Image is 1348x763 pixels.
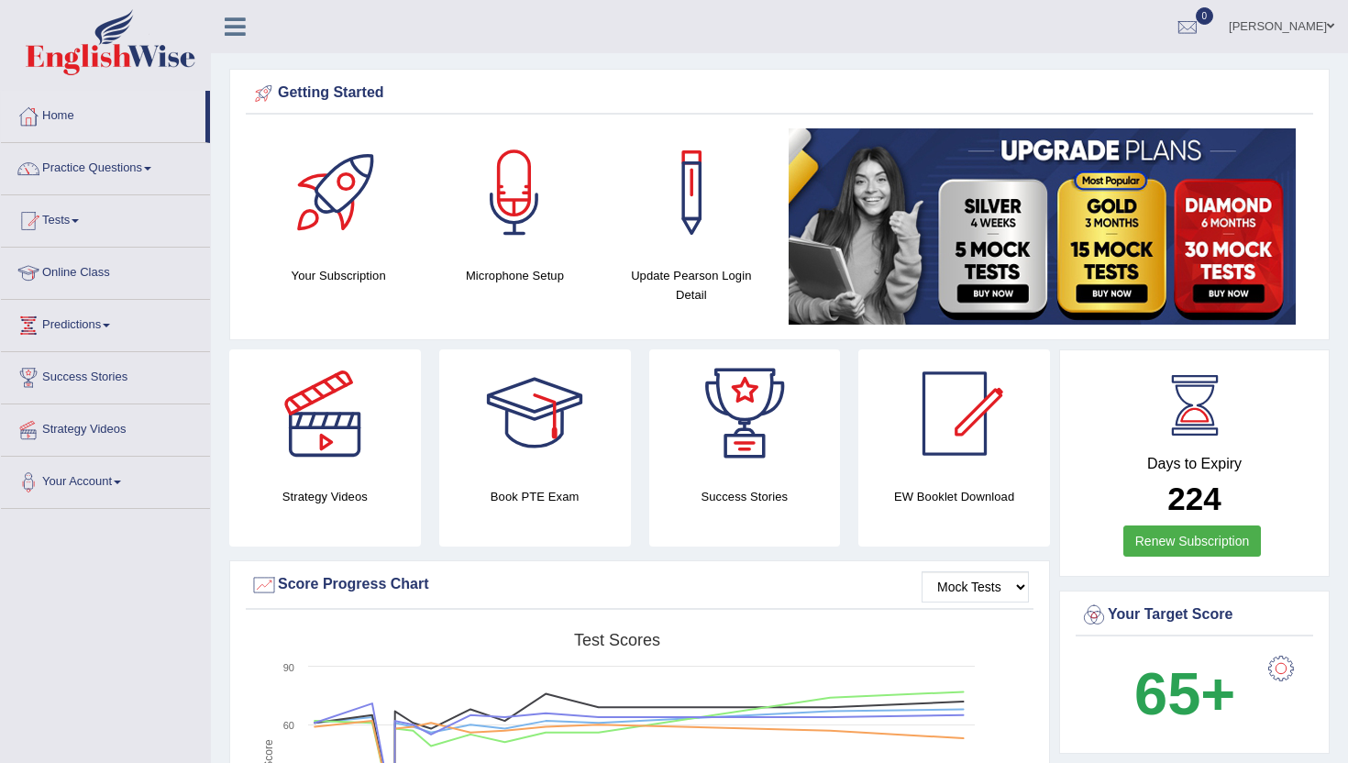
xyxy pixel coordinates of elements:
[1,404,210,450] a: Strategy Videos
[260,266,417,285] h4: Your Subscription
[858,487,1050,506] h4: EW Booklet Download
[1,248,210,293] a: Online Class
[283,720,294,731] text: 60
[250,571,1029,599] div: Score Progress Chart
[1080,602,1309,629] div: Your Target Score
[1,300,210,346] a: Predictions
[1,195,210,241] a: Tests
[1,352,210,398] a: Success Stories
[229,487,421,506] h4: Strategy Videos
[1134,660,1235,727] b: 65+
[439,487,631,506] h4: Book PTE Exam
[1196,7,1214,25] span: 0
[649,487,841,506] h4: Success Stories
[1123,525,1262,557] a: Renew Subscription
[1,143,210,189] a: Practice Questions
[789,128,1296,325] img: small5.jpg
[1,457,210,503] a: Your Account
[613,266,770,304] h4: Update Pearson Login Detail
[574,631,660,649] tspan: Test scores
[1,91,205,137] a: Home
[1167,481,1221,516] b: 224
[283,662,294,673] text: 90
[250,80,1309,107] div: Getting Started
[1080,456,1309,472] h4: Days to Expiry
[436,266,593,285] h4: Microphone Setup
